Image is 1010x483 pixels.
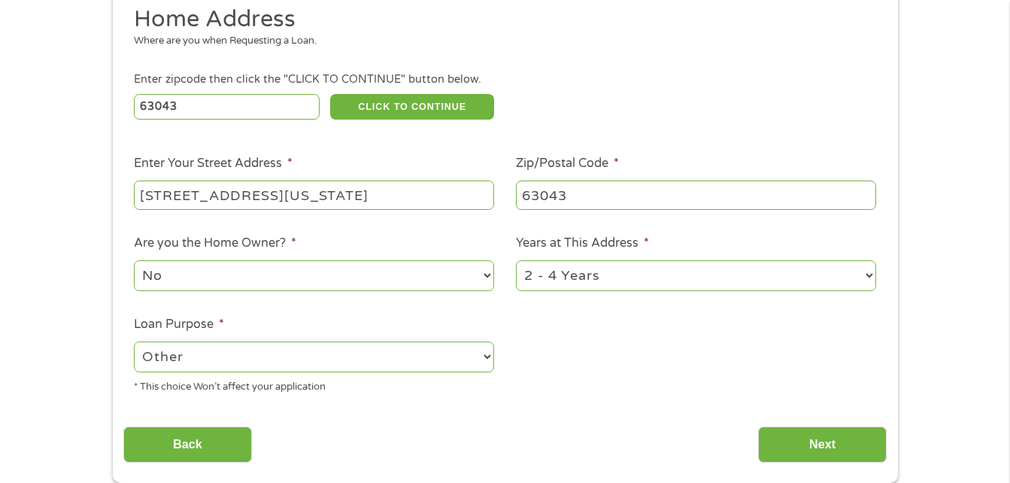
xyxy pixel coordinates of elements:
div: Where are you when Requesting a Loan. [134,34,865,49]
label: Loan Purpose [134,317,224,333]
div: Enter zipcode then click the "CLICK TO CONTINUE" button below. [134,71,875,88]
label: Are you the Home Owner? [134,235,296,251]
input: 1 Main Street [134,181,494,209]
input: Next [758,427,887,463]
input: Enter Zipcode (e.g 01510) [134,94,320,120]
h2: Home Address [134,5,865,35]
button: CLICK TO CONTINUE [330,94,494,120]
label: Zip/Postal Code [516,156,619,172]
div: * This choice Won’t affect your application [134,375,494,395]
label: Enter Your Street Address [134,156,293,172]
label: Years at This Address [516,235,649,251]
input: Back [123,427,252,463]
